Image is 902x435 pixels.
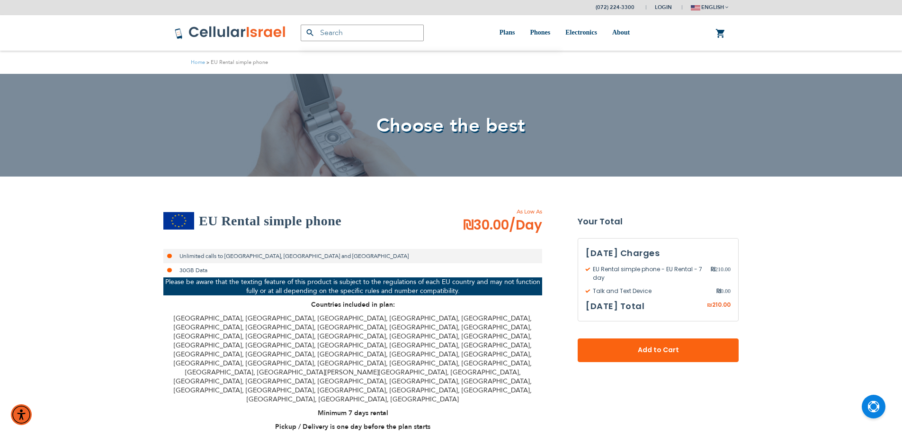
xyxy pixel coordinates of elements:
a: Home [191,59,205,66]
h3: [DATE] Total [586,299,644,313]
span: ₪ [716,287,721,295]
span: Phones [530,29,550,36]
div: Accessibility Menu [11,404,32,425]
li: EU Rental simple phone [205,58,268,67]
span: /Day [509,216,542,235]
span: 210.00 [712,301,731,309]
span: 210.00 [711,265,731,282]
span: ₪ [707,301,712,310]
a: About [612,15,630,51]
strong: Your Total [578,214,739,229]
button: Add to Cart [578,338,739,362]
a: (072) 224-3300 [596,4,634,11]
span: Choose the best [376,113,526,139]
strong: Minimum 7 days rental [318,408,388,417]
span: Electronics [565,29,597,36]
a: Electronics [565,15,597,51]
span: Add to Cart [609,345,707,355]
img: Cellular Israel Logo [174,26,286,40]
span: 0.00 [716,287,731,295]
h2: EU Rental simple phone [199,212,341,231]
p: Please be aware that the texting feature of this product is subject to the regulations of each EU... [163,277,542,295]
span: ₪30.00 [463,216,542,235]
li: Unlimited calls to [GEOGRAPHIC_DATA], [GEOGRAPHIC_DATA] and [GEOGRAPHIC_DATA] [163,249,542,263]
span: ₪ [711,265,715,274]
strong: Pickup / Delivery is one day before the plan starts [275,422,430,431]
span: As Low As [438,207,542,216]
p: [GEOGRAPHIC_DATA], [GEOGRAPHIC_DATA], [GEOGRAPHIC_DATA], [GEOGRAPHIC_DATA], [GEOGRAPHIC_DATA], [G... [163,314,542,404]
input: Search [301,25,424,41]
span: EU Rental simple phone - EU Rental - 7 day [586,265,711,282]
span: Login [655,4,672,11]
img: EU Rental simple phone [163,212,194,230]
h3: [DATE] Charges [586,246,731,260]
a: Phones [530,15,550,51]
span: Plans [500,29,515,36]
img: english [691,5,700,10]
a: Plans [500,15,515,51]
button: english [691,0,728,14]
span: Talk and Text Device [586,287,716,295]
li: 30GB Data [163,263,542,277]
strong: Countries included in plan: [311,300,395,309]
span: About [612,29,630,36]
